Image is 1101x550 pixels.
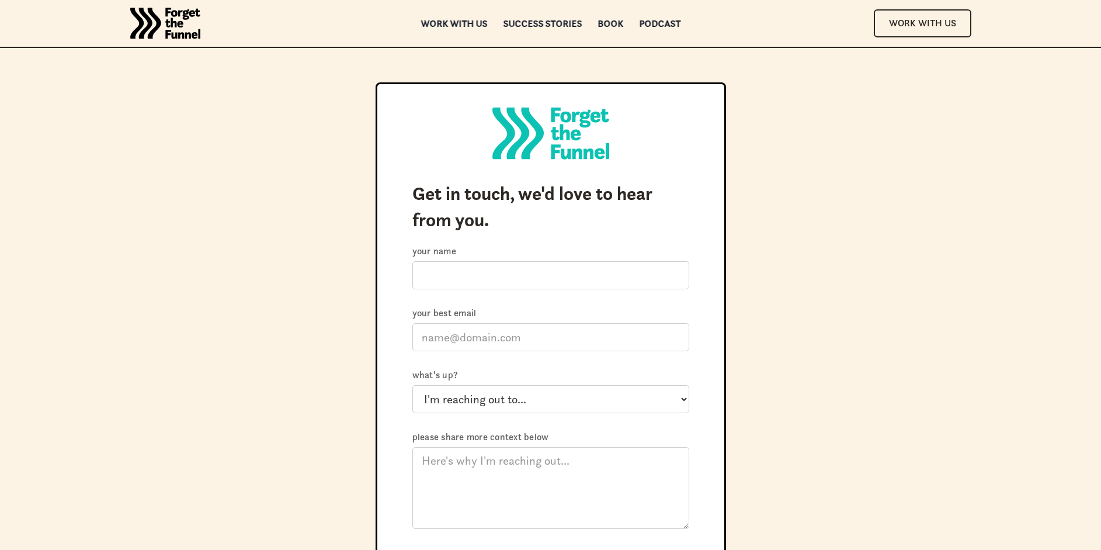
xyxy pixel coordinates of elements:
[412,431,689,442] label: Please share more context below
[412,369,689,380] label: What's up?
[412,323,689,351] input: name@domain.com
[639,19,680,27] a: Podcast
[503,19,582,27] a: Success Stories
[421,19,487,27] a: Work with us
[412,307,689,319] label: Your best email
[874,9,971,37] a: Work With Us
[412,245,689,257] label: Your name
[598,19,623,27] a: Book
[412,181,689,233] h4: Get in touch, we'd love to hear from you.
